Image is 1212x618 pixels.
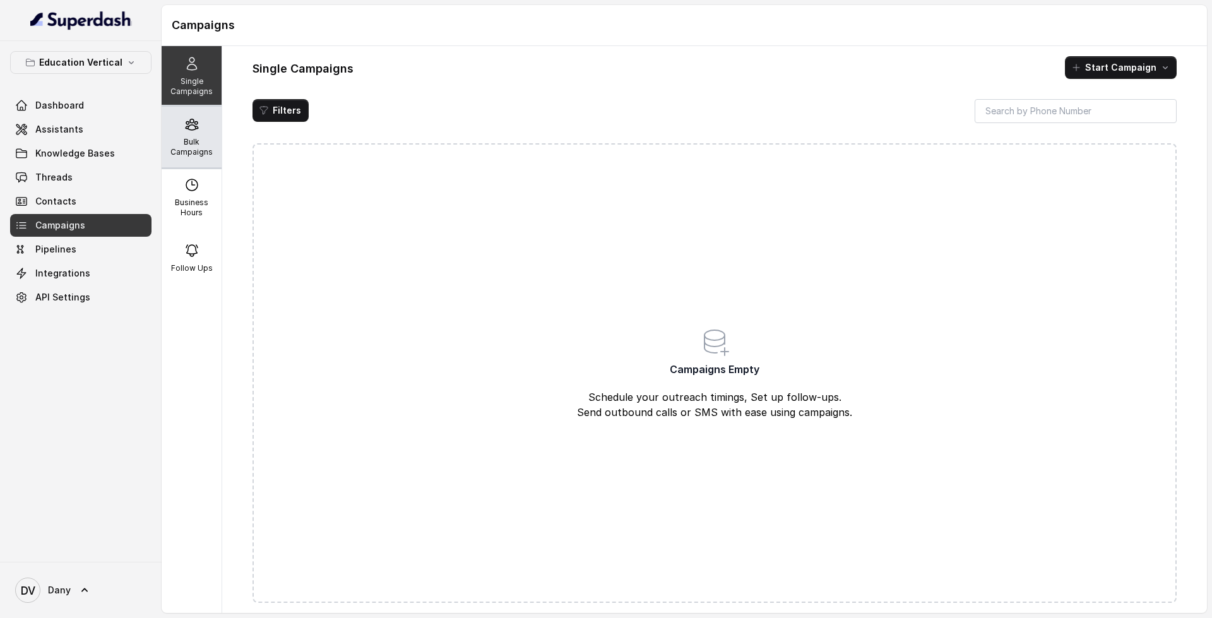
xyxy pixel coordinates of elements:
a: Threads [10,166,151,189]
span: Dashboard [35,99,84,112]
img: light.svg [30,10,132,30]
span: Dany [48,584,71,597]
p: Schedule your outreach timings, Set up follow-ups. Send outbound calls or SMS with ease using cam... [499,389,930,420]
button: Education Vertical [10,51,151,74]
input: Search by Phone Number [975,99,1177,123]
a: Dashboard [10,94,151,117]
a: Integrations [10,262,151,285]
a: Pipelines [10,238,151,261]
button: Filters [252,99,309,122]
span: API Settings [35,291,90,304]
h1: Campaigns [172,15,1197,35]
span: Knowledge Bases [35,147,115,160]
a: Campaigns [10,214,151,237]
a: Dany [10,573,151,608]
button: Start Campaign [1065,56,1177,79]
span: Pipelines [35,243,76,256]
text: DV [21,584,35,597]
p: Single Campaigns [167,76,217,97]
a: Knowledge Bases [10,142,151,165]
span: Threads [35,171,73,184]
h1: Single Campaigns [252,59,353,79]
span: Campaigns Empty [670,362,759,377]
a: API Settings [10,286,151,309]
span: Contacts [35,195,76,208]
span: Integrations [35,267,90,280]
a: Contacts [10,190,151,213]
span: Campaigns [35,219,85,232]
p: Follow Ups [171,263,213,273]
p: Bulk Campaigns [167,137,217,157]
span: Assistants [35,123,83,136]
p: Business Hours [167,198,217,218]
a: Assistants [10,118,151,141]
p: Education Vertical [39,55,122,70]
